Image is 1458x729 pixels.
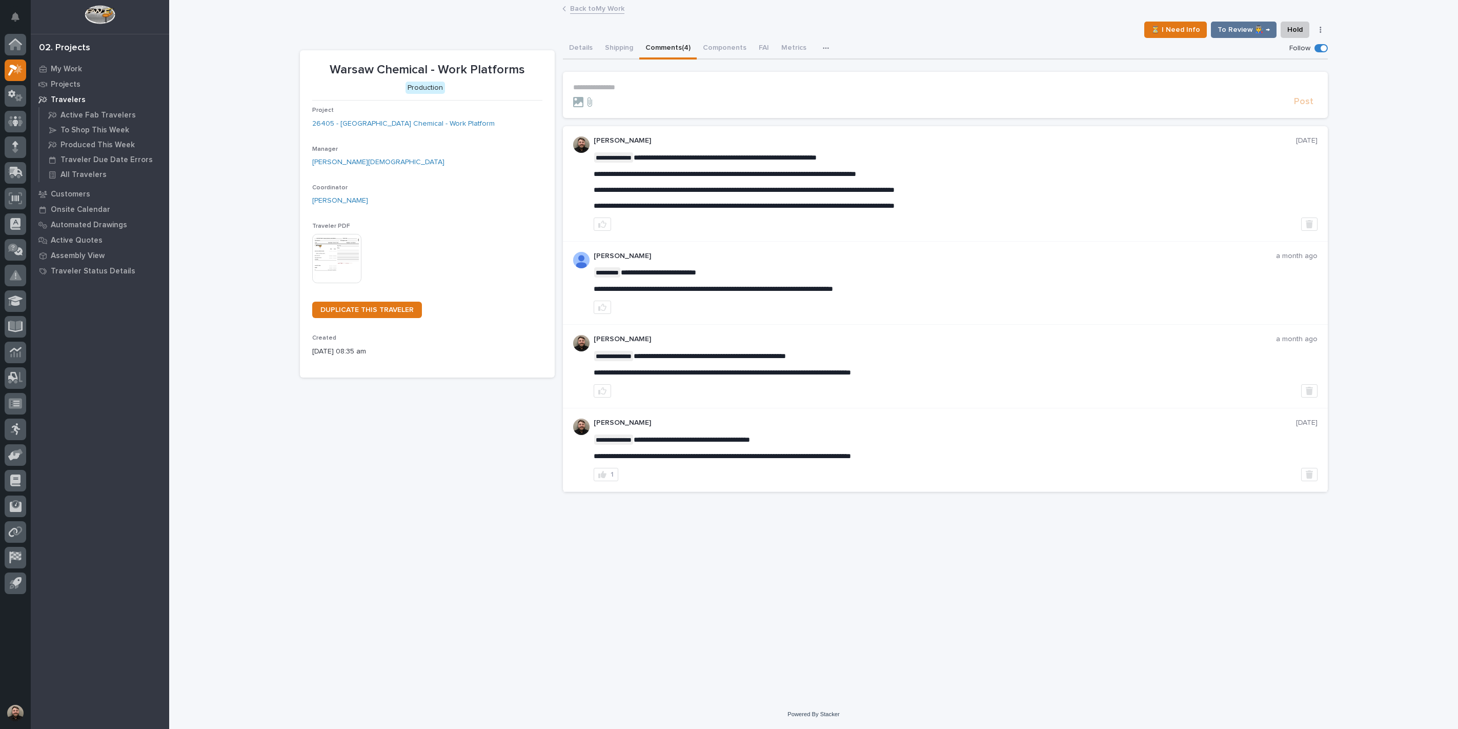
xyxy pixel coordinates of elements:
[312,223,350,229] span: Traveler PDF
[570,2,624,14] a: Back toMy Work
[312,146,338,152] span: Manager
[594,136,1296,145] p: [PERSON_NAME]
[594,252,1276,261] p: [PERSON_NAME]
[60,111,136,120] p: Active Fab Travelers
[594,301,611,314] button: like this post
[39,43,90,54] div: 02. Projects
[697,38,753,60] button: Components
[1294,96,1313,108] span: Post
[60,170,107,180] p: All Travelers
[31,61,169,76] a: My Work
[312,107,334,113] span: Project
[312,195,368,206] a: [PERSON_NAME]
[51,236,103,245] p: Active Quotes
[51,65,82,74] p: My Work
[51,205,110,214] p: Onsite Calendar
[594,335,1276,344] p: [PERSON_NAME]
[39,167,169,182] a: All Travelers
[594,218,611,231] button: like this post
[1301,384,1318,398] button: Delete post
[594,384,611,398] button: like this post
[1290,96,1318,108] button: Post
[5,702,26,724] button: users-avatar
[312,185,348,191] span: Coordinator
[31,186,169,202] a: Customers
[51,251,105,261] p: Assembly View
[39,152,169,167] a: Traveler Due Date Errors
[31,217,169,232] a: Automated Drawings
[1144,22,1207,38] button: ⏳ I Need Info
[51,80,80,89] p: Projects
[60,126,129,135] p: To Shop This Week
[13,12,26,29] div: Notifications
[1218,24,1270,36] span: To Review 👨‍🏭 →
[1289,44,1310,53] p: Follow
[1211,22,1277,38] button: To Review 👨‍🏭 →
[51,221,127,230] p: Automated Drawings
[1276,252,1318,261] p: a month ago
[60,155,153,165] p: Traveler Due Date Errors
[312,335,336,341] span: Created
[563,38,599,60] button: Details
[1276,335,1318,344] p: a month ago
[753,38,775,60] button: FAI
[51,95,86,105] p: Travelers
[60,141,135,150] p: Produced This Week
[51,267,135,276] p: Traveler Status Details
[1296,419,1318,427] p: [DATE]
[775,38,813,60] button: Metrics
[573,136,590,153] img: ACg8ocLB2sBq07NhafZLDpfZztpbDqa4HYtD3rBf5LhdHf4k=s96-c
[31,248,169,263] a: Assembly View
[1301,218,1318,231] button: Delete post
[31,202,169,217] a: Onsite Calendar
[406,82,445,94] div: Production
[594,468,618,481] button: 1
[1287,24,1303,36] span: Hold
[5,6,26,28] button: Notifications
[320,306,414,313] span: DUPLICATE THIS TRAVELER
[312,157,444,168] a: [PERSON_NAME][DEMOGRAPHIC_DATA]
[1281,22,1309,38] button: Hold
[31,76,169,92] a: Projects
[573,252,590,268] img: AOh14GjSnsZhInYMAl2VIng-st1Md8In0uqDMk7tOoQNx6CrVl7ct0jB5IZFYVrQT5QA0cOuF6lsKrjh3sjyefAjBh-eRxfSk...
[39,123,169,137] a: To Shop This Week
[312,119,495,129] a: 26405 - [GEOGRAPHIC_DATA] Chemical - Work Platform
[1151,24,1200,36] span: ⏳ I Need Info
[599,38,639,60] button: Shipping
[1301,468,1318,481] button: Delete post
[312,302,422,318] a: DUPLICATE THIS TRAVELER
[594,419,1296,427] p: [PERSON_NAME]
[573,335,590,351] img: ACg8ocLB2sBq07NhafZLDpfZztpbDqa4HYtD3rBf5LhdHf4k=s96-c
[39,108,169,122] a: Active Fab Travelers
[639,38,697,60] button: Comments (4)
[31,263,169,279] a: Traveler Status Details
[787,711,839,717] a: Powered By Stacker
[31,92,169,107] a: Travelers
[312,346,542,357] p: [DATE] 08:35 am
[85,5,115,24] img: Workspace Logo
[1296,136,1318,145] p: [DATE]
[611,471,614,478] div: 1
[51,190,90,199] p: Customers
[312,63,542,77] p: Warsaw Chemical - Work Platforms
[39,137,169,152] a: Produced This Week
[31,232,169,248] a: Active Quotes
[573,419,590,435] img: ACg8ocLB2sBq07NhafZLDpfZztpbDqa4HYtD3rBf5LhdHf4k=s96-c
